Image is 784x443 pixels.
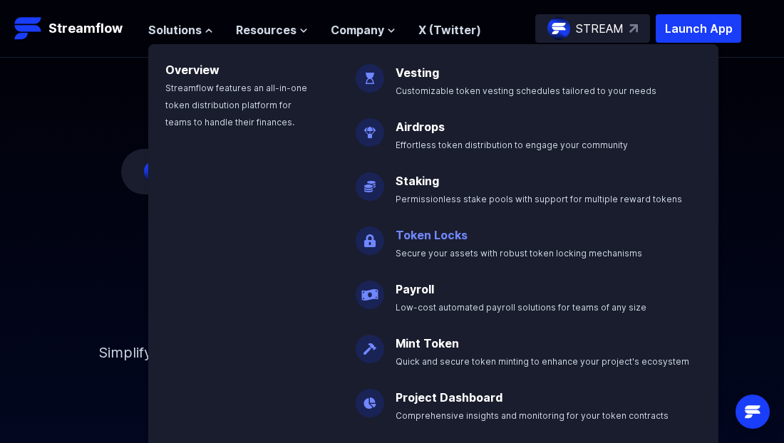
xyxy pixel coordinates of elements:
[71,229,713,320] h1: Token management infrastructure
[396,336,459,350] a: Mint Token
[356,323,384,363] img: Mint Token
[576,20,624,37] p: STREAM
[396,356,689,367] span: Quick and secure token minting to enhance your project's ecosystem
[165,63,220,77] a: Overview
[396,85,656,96] span: Customizable token vesting schedules tailored to your needs
[236,21,296,38] span: Resources
[656,14,741,43] button: Launch App
[148,21,213,38] button: Solutions
[14,14,43,43] img: Streamflow Logo
[356,269,384,309] img: Payroll
[356,53,384,93] img: Vesting
[396,302,646,313] span: Low-cost automated payroll solutions for teams of any size
[356,161,384,201] img: Staking
[331,21,396,38] button: Company
[356,377,384,417] img: Project Dashboard
[14,14,134,43] a: Streamflow
[396,228,468,242] a: Token Locks
[396,66,439,80] a: Vesting
[148,21,202,38] span: Solutions
[396,120,445,134] a: Airdrops
[236,21,308,38] button: Resources
[396,410,669,421] span: Comprehensive insights and monitoring for your token contracts
[396,282,434,296] a: Payroll
[736,395,770,429] div: Open Intercom Messenger
[396,248,642,259] span: Secure your assets with robust token locking mechanisms
[356,107,384,147] img: Airdrops
[396,140,628,150] span: Effortless token distribution to engage your community
[547,17,570,40] img: streamflow-logo-circle.png
[396,390,502,405] a: Project Dashboard
[535,14,650,43] a: STREAM
[86,320,698,405] p: Simplify your token distribution with Streamflow's Application and SDK, offering access to custom...
[331,21,384,38] span: Company
[418,23,481,37] a: X (Twitter)
[144,160,167,183] img: streamflow-logo-circle.png
[396,194,682,204] span: Permissionless stake pools with support for multiple reward tokens
[396,174,439,188] a: Staking
[356,215,384,255] img: Token Locks
[48,19,123,38] p: Streamflow
[165,83,307,127] span: Streamflow features an all-in-one token distribution platform for teams to handle their finances.
[629,24,638,33] img: top-right-arrow.svg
